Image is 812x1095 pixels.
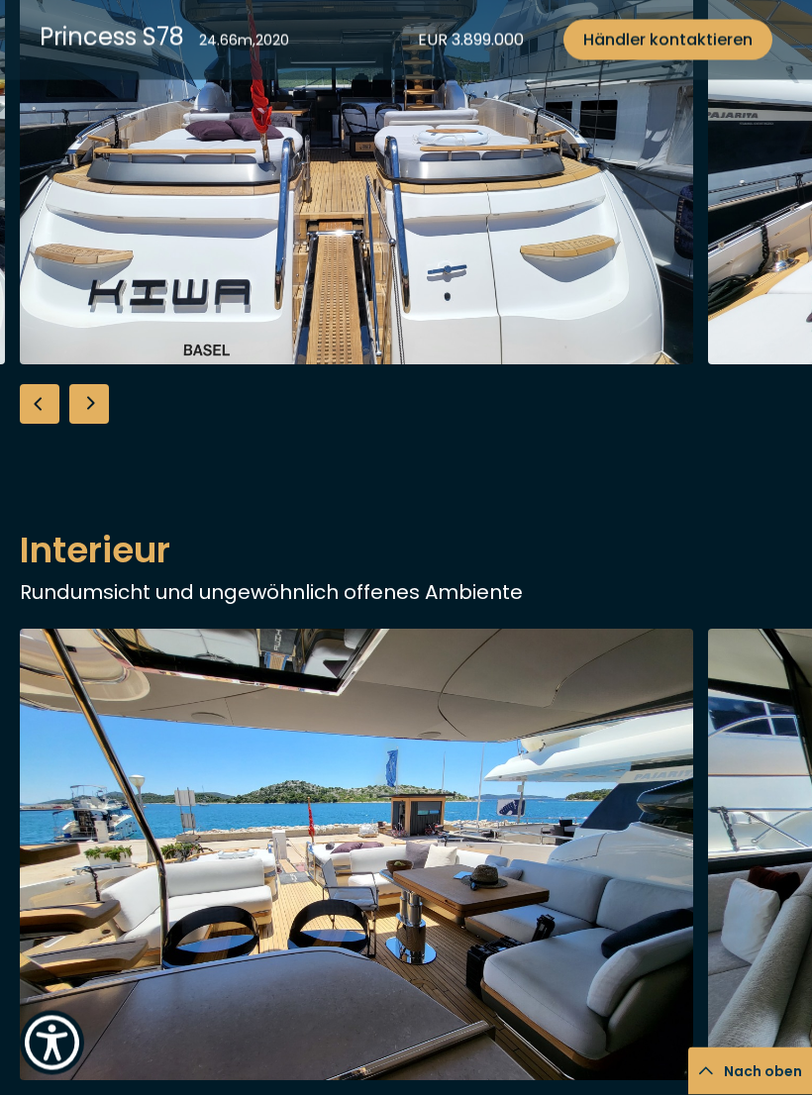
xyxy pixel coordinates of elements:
div: EUR 3.899.000 [418,28,524,52]
div: Next slide [69,385,109,425]
button: Show Accessibility Preferences [20,1011,84,1075]
h2: Interieur [20,524,792,578]
div: Previous slide [20,385,59,425]
div: Princess S78 [40,20,184,54]
span: Händler kontaktieren [583,28,753,52]
p: Rundumsicht und ungewöhnlich offenes Ambiente [20,578,792,608]
a: Händler kontaktieren [563,20,772,60]
img: Merk&Merk [20,630,693,1082]
button: Nach oben [688,1047,812,1095]
div: 24.66 m , 2020 [199,31,289,51]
